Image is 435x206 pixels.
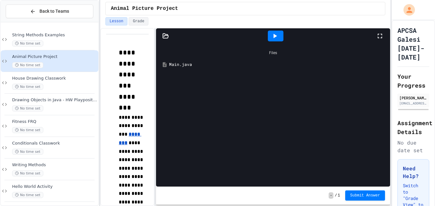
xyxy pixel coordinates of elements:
span: Hello World Activity [12,184,97,189]
span: No time set [12,149,43,155]
span: Conditionals Classwork [12,141,97,146]
span: - [329,192,333,199]
iframe: chat widget [382,153,429,180]
span: No time set [12,170,43,176]
span: Animal Picture Project [111,5,178,12]
span: Back to Teams [39,8,69,15]
button: Submit Answer [345,190,385,201]
button: Grade [129,17,148,25]
span: Writing Methods [12,162,97,168]
h2: Assignment Details [397,118,429,136]
div: [PERSON_NAME] [399,95,427,101]
button: Back to Teams [6,4,93,18]
div: Files [159,47,387,59]
span: House Drawing Classwork [12,76,97,81]
span: Animal Picture Project [12,54,97,60]
span: Submit Answer [350,193,380,198]
div: No due date set [397,139,429,154]
span: / [335,193,337,198]
span: No time set [12,40,43,46]
div: My Account [397,3,417,17]
span: No time set [12,192,43,198]
button: Lesson [105,17,127,25]
span: Drawing Objects in Java - HW Playposit Code [12,97,97,103]
span: No time set [12,84,43,90]
span: String Methods Examples [12,32,97,38]
span: No time set [12,62,43,68]
h2: Your Progress [397,72,429,90]
span: 1 [338,193,340,198]
span: No time set [12,127,43,133]
span: No time set [12,105,43,111]
div: [EMAIL_ADDRESS][DOMAIN_NAME] [399,101,427,106]
div: Main.java [169,61,387,68]
h1: APCSA Galesi [DATE]-[DATE] [397,26,429,61]
iframe: chat widget [408,181,429,200]
span: Fitness FRQ [12,119,97,124]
